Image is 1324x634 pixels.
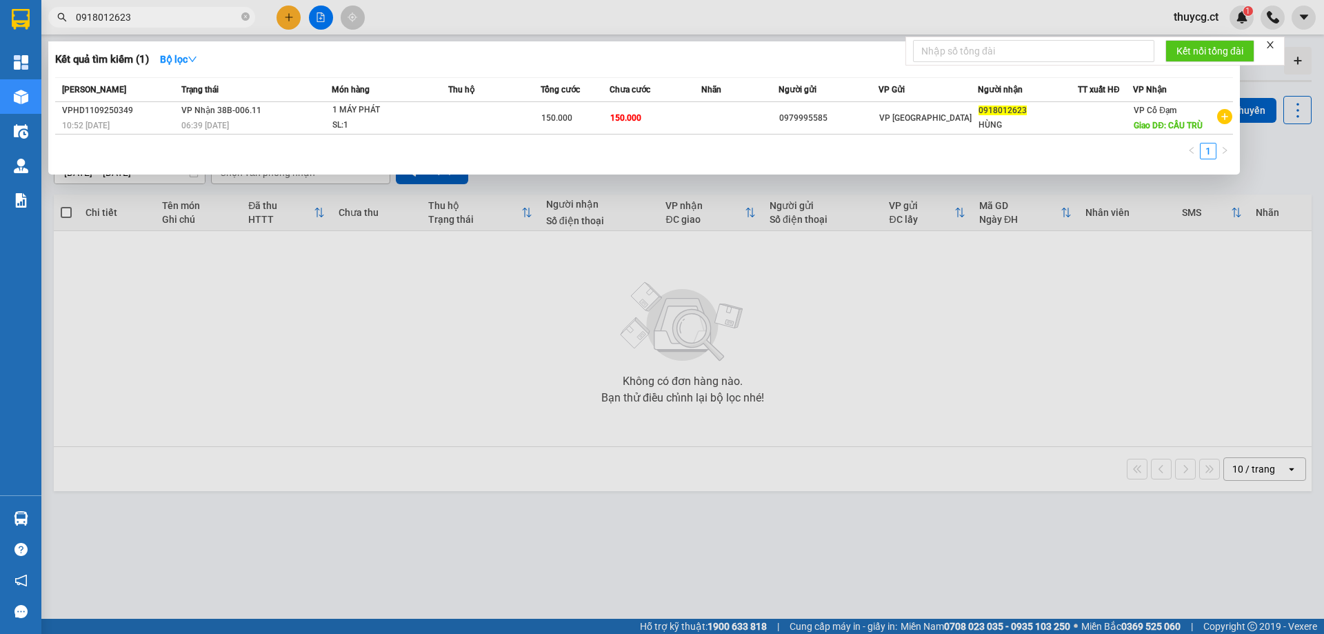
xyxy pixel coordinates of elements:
span: Món hàng [332,85,370,95]
div: SL: 1 [332,118,436,133]
h3: Kết quả tìm kiếm ( 1 ) [55,52,149,67]
span: Giao DĐ: CẦU TRÙ [1134,121,1203,130]
strong: Bộ lọc [160,54,197,65]
span: 150.000 [541,113,572,123]
li: Previous Page [1183,143,1200,159]
span: VP [GEOGRAPHIC_DATA] [879,113,972,123]
span: down [188,55,197,64]
div: 1 MÁY PHÁT [332,103,436,118]
img: warehouse-icon [14,124,28,139]
img: logo-vxr [12,9,30,30]
span: close-circle [241,11,250,24]
span: left [1187,146,1196,155]
span: notification [14,574,28,587]
div: 0979995585 [779,111,878,126]
a: 1 [1201,143,1216,159]
span: 06:39 [DATE] [181,121,229,130]
span: Kết nối tổng đài [1176,43,1243,59]
button: right [1216,143,1233,159]
span: 150.000 [610,113,641,123]
li: 1 [1200,143,1216,159]
span: VP Nhận 38B-006.11 [181,106,261,115]
span: 0918012623 [979,106,1027,115]
span: Nhãn [701,85,721,95]
span: right [1221,146,1229,155]
img: warehouse-icon [14,159,28,173]
button: Bộ lọcdown [149,48,208,70]
span: VP Nhận [1133,85,1167,95]
span: VP Cổ Đạm [1134,106,1176,115]
span: close [1265,40,1275,50]
img: solution-icon [14,193,28,208]
span: message [14,605,28,618]
span: [PERSON_NAME] [62,85,126,95]
span: search [57,12,67,22]
span: VP Gửi [879,85,905,95]
span: TT xuất HĐ [1078,85,1120,95]
span: question-circle [14,543,28,556]
li: Next Page [1216,143,1233,159]
img: warehouse-icon [14,90,28,104]
input: Tìm tên, số ĐT hoặc mã đơn [76,10,239,25]
img: dashboard-icon [14,55,28,70]
input: Nhập số tổng đài [913,40,1154,62]
span: Tổng cước [541,85,580,95]
button: Kết nối tổng đài [1165,40,1254,62]
span: plus-circle [1217,109,1232,124]
div: VPHD1109250349 [62,103,177,118]
div: HÙNG [979,118,1077,132]
span: 10:52 [DATE] [62,121,110,130]
span: Người gửi [779,85,816,95]
img: warehouse-icon [14,511,28,526]
span: Trạng thái [181,85,219,95]
span: Người nhận [978,85,1023,95]
span: Thu hộ [448,85,474,95]
button: left [1183,143,1200,159]
span: close-circle [241,12,250,21]
span: Chưa cước [610,85,650,95]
